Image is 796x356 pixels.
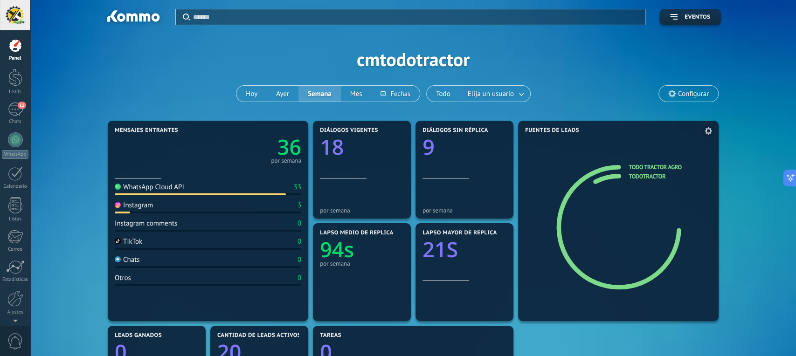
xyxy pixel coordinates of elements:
[2,119,29,125] div: Chats
[208,133,301,161] a: 36
[236,86,267,102] button: Hoy
[320,332,341,339] span: Tareas
[298,255,301,264] div: 0
[115,184,121,190] img: WhatsApp Cloud API
[115,274,131,282] div: Otros
[320,260,404,267] div: por semana
[659,9,721,25] button: Eventos
[115,219,177,228] div: Instagram comments
[298,201,301,210] div: 3
[320,207,404,214] div: por semana
[320,127,378,134] span: Diálogos vigentes
[217,332,301,339] span: Cantidad de leads activos
[320,235,354,264] text: 94s
[298,219,301,228] div: 0
[2,89,29,95] div: Leads
[371,86,419,102] button: Fechas
[2,246,29,253] div: Correo
[460,86,530,102] button: Elija un usuario
[115,255,140,264] div: Chats
[525,127,579,134] span: Fuentes de leads
[115,183,184,192] div: WhatsApp Cloud API
[115,237,142,246] div: TikTok
[277,133,301,161] text: 36
[320,133,344,161] text: 18
[115,256,121,262] img: Chats
[629,172,665,180] a: todotractor
[298,86,341,102] button: Semana
[294,183,301,192] div: 33
[115,127,178,134] span: Mensajes entrantes
[422,207,506,214] div: por semana
[115,332,162,339] span: Leads ganados
[271,158,301,163] div: por semana
[422,127,488,134] span: Diálogos sin réplica
[2,309,29,315] div: Ajustes
[2,216,29,222] div: Listas
[115,202,121,208] img: Instagram
[422,235,458,264] text: 21S
[427,86,460,102] button: Todo
[2,55,29,62] div: Panel
[18,102,26,109] span: 11
[267,86,298,102] button: Ayer
[422,235,506,264] a: 21S
[422,230,497,236] span: Lapso mayor de réplica
[2,184,29,190] div: Calendario
[298,274,301,282] div: 0
[115,201,153,210] div: Instagram
[422,133,435,161] text: 9
[466,88,516,100] span: Elija un usuario
[678,90,709,98] span: Configurar
[320,230,394,236] span: Lapso medio de réplica
[341,86,372,102] button: Mes
[115,238,121,244] img: TikTok
[298,237,301,246] div: 0
[2,277,29,283] div: Estadísticas
[2,150,28,159] div: WhatsApp
[685,14,710,21] span: Eventos
[629,163,681,171] a: Todo Tractor Agro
